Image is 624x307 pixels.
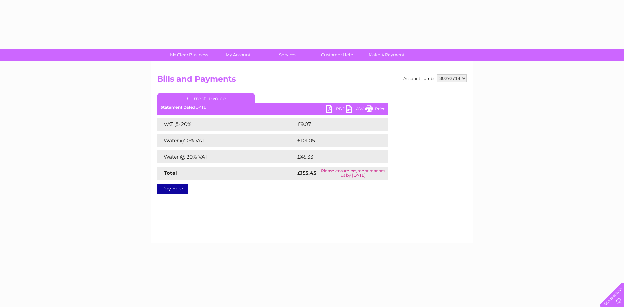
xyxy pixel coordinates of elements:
[157,93,255,103] a: Current Invoice
[360,49,413,61] a: Make A Payment
[157,184,188,194] a: Pay Here
[261,49,315,61] a: Services
[162,49,216,61] a: My Clear Business
[403,74,467,82] div: Account number
[157,118,296,131] td: VAT @ 20%
[296,134,376,147] td: £101.05
[164,170,177,176] strong: Total
[296,150,375,163] td: £45.33
[157,74,467,87] h2: Bills and Payments
[310,49,364,61] a: Customer Help
[157,150,296,163] td: Water @ 20% VAT
[212,49,265,61] a: My Account
[161,105,194,109] b: Statement Date:
[365,105,385,114] a: Print
[296,118,373,131] td: £9.07
[297,170,316,176] strong: £155.45
[157,105,388,109] div: [DATE]
[318,167,388,180] td: Please ensure payment reaches us by [DATE]
[157,134,296,147] td: Water @ 0% VAT
[326,105,346,114] a: PDF
[346,105,365,114] a: CSV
